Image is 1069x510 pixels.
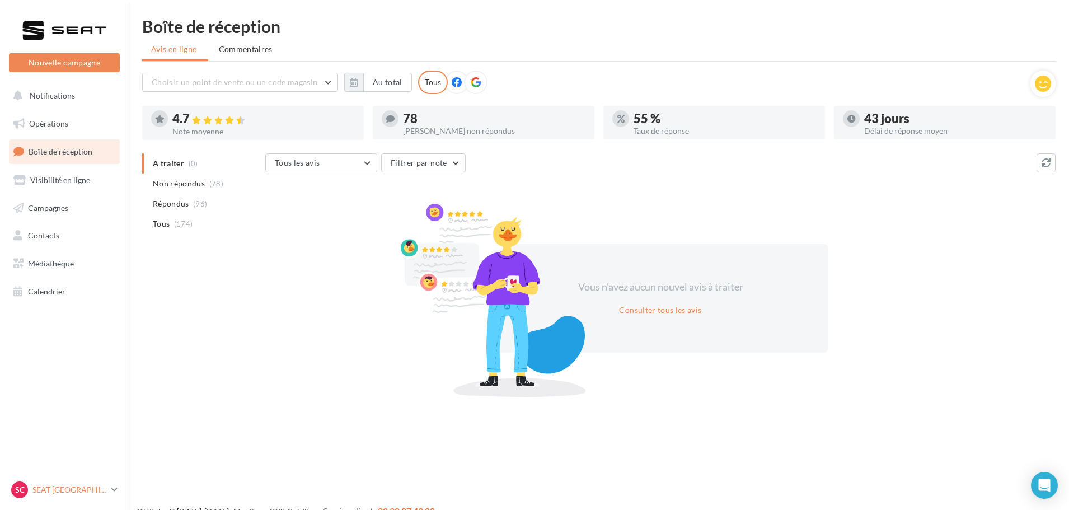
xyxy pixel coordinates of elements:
span: Visibilité en ligne [30,175,90,185]
span: Boîte de réception [29,147,92,156]
button: Choisir un point de vente ou un code magasin [142,73,338,92]
button: Au total [363,73,412,92]
a: Opérations [7,112,122,135]
span: Tous [153,218,170,230]
div: 78 [403,113,585,125]
button: Notifications [7,84,118,107]
button: Nouvelle campagne [9,53,120,72]
div: Vous n'avez aucun nouvel avis à traiter [564,280,757,294]
span: Non répondus [153,178,205,189]
span: (78) [209,179,223,188]
div: 55 % [634,113,816,125]
div: Taux de réponse [634,127,816,135]
a: Calendrier [7,280,122,303]
div: [PERSON_NAME] non répondus [403,127,585,135]
div: 43 jours [864,113,1047,125]
div: Tous [418,71,448,94]
p: SEAT [GEOGRAPHIC_DATA] [32,484,107,495]
span: Médiathèque [28,259,74,268]
span: Notifications [30,91,75,100]
span: Calendrier [28,287,65,296]
span: Commentaires [219,44,273,55]
span: SC [15,484,25,495]
span: Opérations [29,119,68,128]
a: Boîte de réception [7,139,122,163]
button: Tous les avis [265,153,377,172]
span: Choisir un point de vente ou un code magasin [152,77,317,87]
span: Répondus [153,198,189,209]
div: Délai de réponse moyen [864,127,1047,135]
div: 4.7 [172,113,355,125]
div: Boîte de réception [142,18,1056,35]
button: Au total [344,73,412,92]
span: Tous les avis [275,158,320,167]
div: Note moyenne [172,128,355,135]
div: Open Intercom Messenger [1031,472,1058,499]
a: Visibilité en ligne [7,169,122,192]
span: Contacts [28,231,59,240]
button: Consulter tous les avis [615,303,706,317]
a: Médiathèque [7,252,122,275]
span: Campagnes [28,203,68,212]
span: (174) [174,219,193,228]
button: Filtrer par note [381,153,466,172]
a: Campagnes [7,196,122,220]
a: SC SEAT [GEOGRAPHIC_DATA] [9,479,120,500]
a: Contacts [7,224,122,247]
span: (96) [193,199,207,208]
